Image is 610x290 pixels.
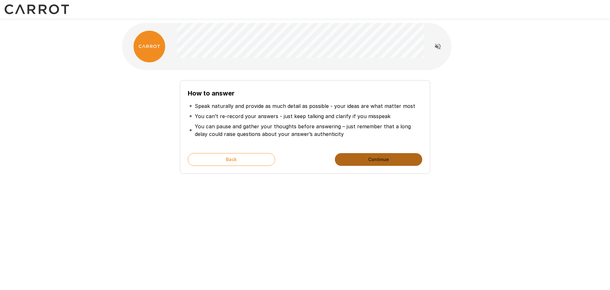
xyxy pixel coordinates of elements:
[195,102,415,110] p: Speak naturally and provide as much detail as possible - your ideas are what matter most
[133,31,165,62] img: carrot_logo.png
[195,123,421,138] p: You can pause and gather your thoughts before answering – just remember that a long delay could r...
[188,153,275,166] button: Back
[188,89,234,97] b: How to answer
[431,40,444,53] button: Read questions aloud
[335,153,422,166] button: Continue
[195,112,390,120] p: You can’t re-record your answers - just keep talking and clarify if you misspeak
